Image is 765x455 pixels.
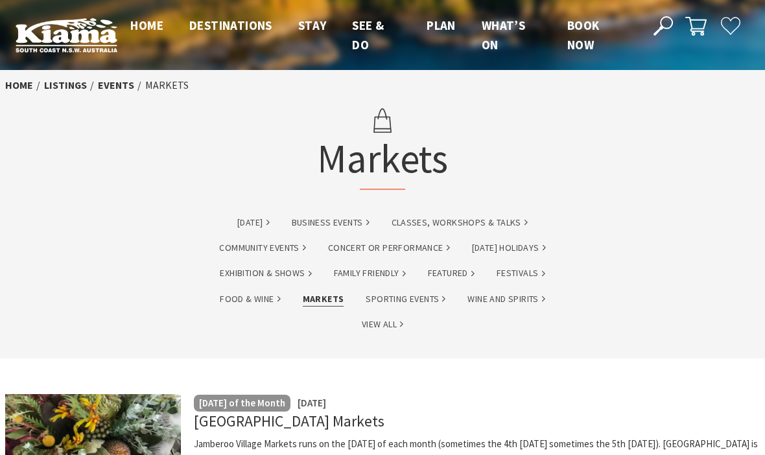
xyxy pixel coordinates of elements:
span: Destinations [189,17,272,33]
span: See & Do [352,17,384,52]
a: [DATE] [237,215,269,230]
a: Family Friendly [334,266,406,281]
a: Home [5,78,33,92]
span: Plan [427,17,456,33]
a: [DATE] Holidays [472,240,546,255]
a: Exhibition & Shows [220,266,311,281]
span: [DATE] [298,397,326,409]
a: Sporting Events [366,292,445,307]
span: Book now [567,17,600,52]
a: Business Events [292,215,370,230]
a: [GEOGRAPHIC_DATA] Markets [194,412,384,430]
span: What’s On [482,17,525,52]
a: Classes, Workshops & Talks [392,215,528,230]
p: [DATE] of the Month [199,395,285,411]
a: Concert or Performance [328,240,450,255]
a: Food & Wine [220,292,280,307]
h1: Markets [317,100,448,190]
nav: Main Menu [117,16,638,55]
li: Markets [145,77,189,93]
a: listings [44,78,87,92]
a: Markets [303,292,344,307]
span: Home [130,17,163,33]
a: Featured [428,266,475,281]
a: Community Events [219,240,305,255]
a: View All [362,317,403,332]
a: Wine and Spirits [467,292,545,307]
a: Events [98,78,134,92]
span: Stay [298,17,327,33]
img: Kiama Logo [16,17,117,52]
a: Festivals [497,266,545,281]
